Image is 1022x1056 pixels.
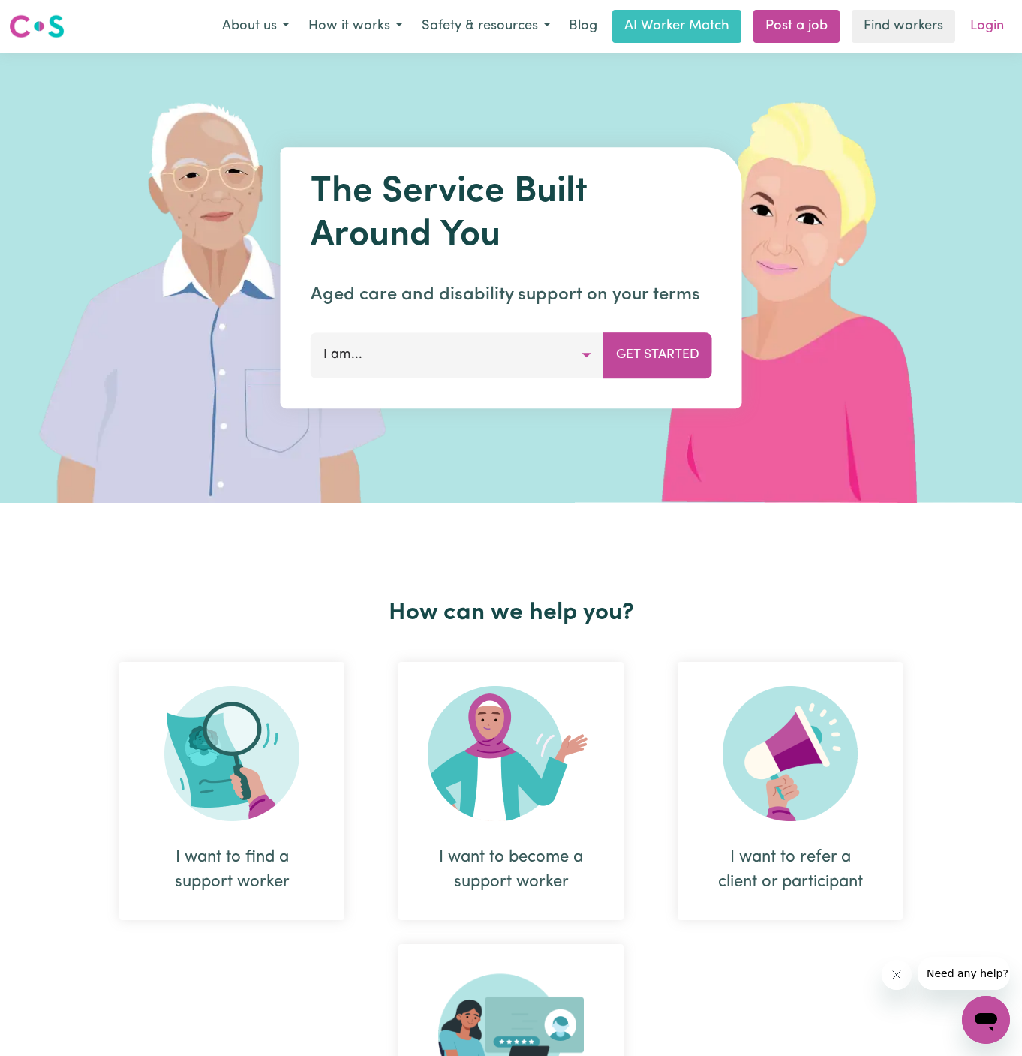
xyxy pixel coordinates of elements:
[398,662,624,920] div: I want to become a support worker
[612,10,741,43] a: AI Worker Match
[119,662,344,920] div: I want to find a support worker
[852,10,955,43] a: Find workers
[962,996,1010,1044] iframe: Button to launch messaging window
[212,11,299,42] button: About us
[603,332,712,378] button: Get Started
[428,686,594,821] img: Become Worker
[9,13,65,40] img: Careseekers logo
[9,9,65,44] a: Careseekers logo
[155,845,308,895] div: I want to find a support worker
[753,10,840,43] a: Post a job
[311,171,712,257] h1: The Service Built Around You
[92,599,930,627] h2: How can we help you?
[299,11,412,42] button: How it works
[882,960,912,990] iframe: Close message
[560,10,606,43] a: Blog
[311,332,604,378] button: I am...
[311,281,712,308] p: Aged care and disability support on your terms
[412,11,560,42] button: Safety & resources
[723,686,858,821] img: Refer
[918,957,1010,990] iframe: Message from company
[961,10,1013,43] a: Login
[434,845,588,895] div: I want to become a support worker
[678,662,903,920] div: I want to refer a client or participant
[714,845,867,895] div: I want to refer a client or participant
[164,686,299,821] img: Search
